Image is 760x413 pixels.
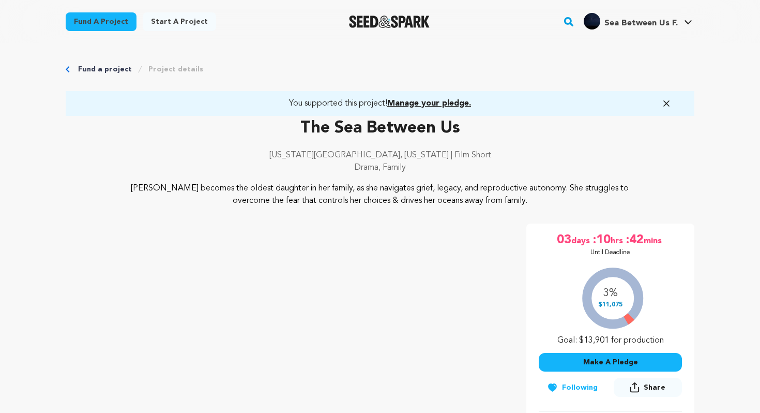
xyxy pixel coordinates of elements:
img: Seed&Spark Logo Dark Mode [349,16,430,28]
div: Breadcrumb [66,64,694,75]
span: hrs [611,232,625,248]
button: Following [539,378,606,397]
a: Fund a project [78,64,132,75]
a: Project details [148,64,203,75]
span: Sea Between Us F. [604,19,678,27]
button: Make A Pledge [539,353,682,372]
p: [US_STATE][GEOGRAPHIC_DATA], [US_STATE] | Film Short [66,149,694,161]
a: Fund a project [66,12,136,31]
span: Share [644,382,665,393]
span: :10 [592,232,611,248]
span: Share [614,378,682,401]
span: :42 [625,232,644,248]
span: days [571,232,592,248]
span: Manage your pledge. [387,99,471,108]
button: Share [614,378,682,397]
p: Drama, Family [66,161,694,174]
span: Sea Between Us F.'s Profile [582,11,694,33]
a: Seed&Spark Homepage [349,16,430,28]
p: [PERSON_NAME] becomes the oldest daughter in her family, as she navigates grief, legacy, and repr... [129,182,632,207]
p: The Sea Between Us [66,116,694,141]
a: Start a project [143,12,216,31]
span: 03 [557,232,571,248]
a: Sea Between Us F.'s Profile [582,11,694,30]
p: Until Deadline [590,248,630,257]
a: You supported this project!Manage your pledge. [78,97,682,110]
img: 70e4bdabd1bda51f.jpg [584,13,600,30]
span: mins [644,232,664,248]
div: Sea Between Us F.'s Profile [584,13,678,30]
